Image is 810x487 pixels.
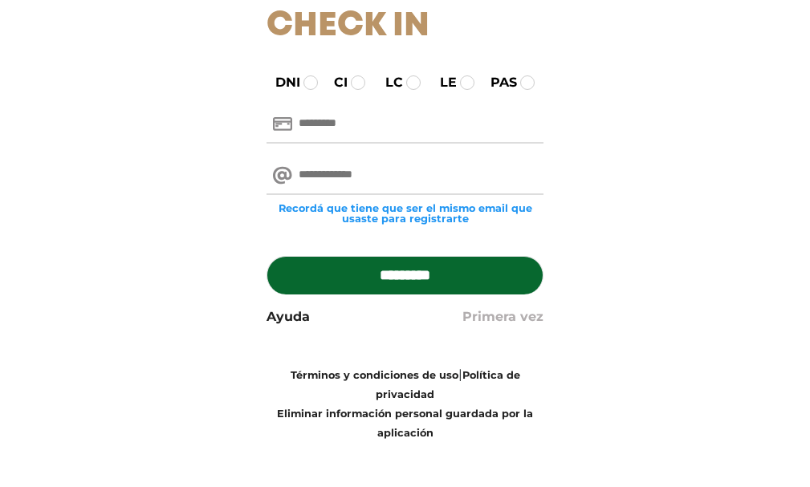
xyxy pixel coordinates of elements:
a: Primera vez [462,307,543,327]
h1: Check In [267,6,543,47]
label: DNI [261,73,300,92]
label: PAS [476,73,517,92]
label: LC [371,73,403,92]
a: Términos y condiciones de uso [291,369,458,381]
a: Ayuda [267,307,310,327]
label: CI [320,73,348,92]
label: LE [425,73,457,92]
div: | [254,365,556,442]
small: Recordá que tiene que ser el mismo email que usaste para registrarte [267,203,543,224]
a: Eliminar información personal guardada por la aplicación [277,408,533,439]
a: Política de privacidad [376,369,520,400]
